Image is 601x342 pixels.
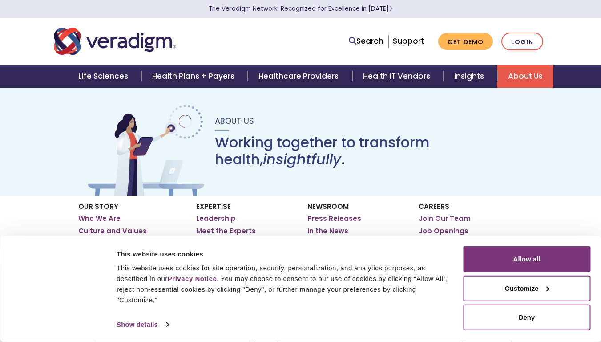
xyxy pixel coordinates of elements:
[307,214,361,223] a: Press Releases
[141,65,248,88] a: Health Plans + Payers
[444,65,497,88] a: Insights
[501,33,543,51] a: Login
[168,275,217,282] a: Privacy Notice
[438,33,493,50] a: Get Demo
[463,246,590,272] button: Allow all
[463,305,590,330] button: Deny
[196,214,236,223] a: Leadership
[497,65,553,88] a: About Us
[196,227,256,236] a: Meet the Experts
[248,65,352,88] a: Healthcare Providers
[393,36,424,46] a: Support
[263,149,341,169] em: insightfully
[389,4,393,13] span: Learn More
[117,318,168,331] a: Show details
[307,227,348,236] a: In the News
[117,248,453,259] div: This website uses cookies
[352,65,444,88] a: Health IT Vendors
[209,4,393,13] a: The Veradigm Network: Recognized for Excellence in [DATE]Learn More
[78,214,121,223] a: Who We Are
[215,115,254,126] span: About Us
[117,263,453,305] div: This website uses cookies for site operation, security, personalization, and analytics purposes, ...
[419,227,468,236] a: Job Openings
[463,275,590,301] button: Customize
[78,227,147,236] a: Culture and Values
[349,35,383,47] a: Search
[215,134,516,168] h1: Working together to transform health, .
[68,65,141,88] a: Life Sciences
[54,27,176,56] img: Veradigm logo
[419,214,471,223] a: Join Our Team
